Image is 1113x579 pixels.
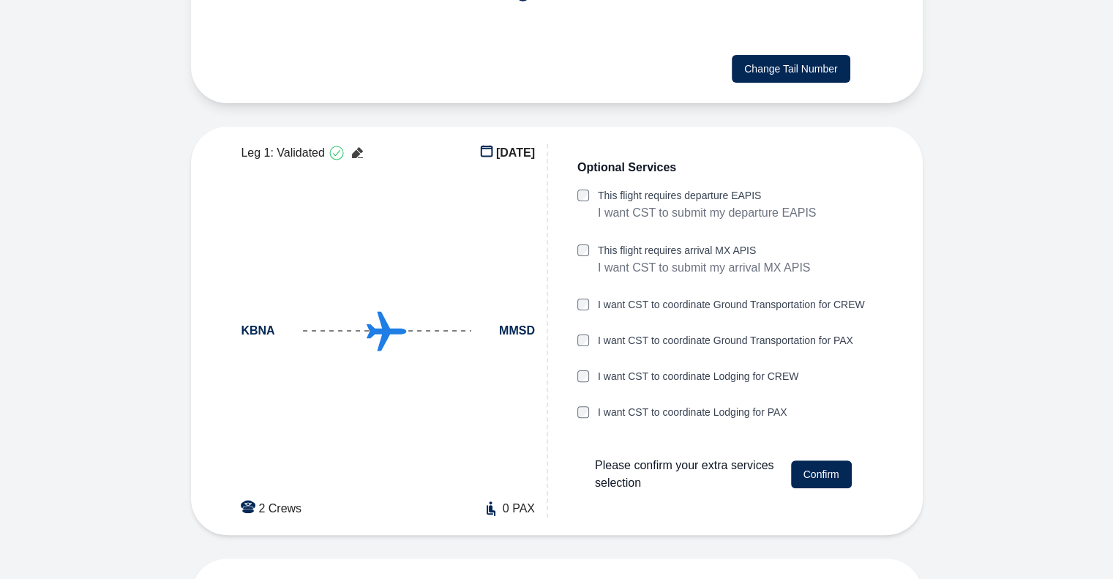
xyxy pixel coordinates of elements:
span: 2 Crews [258,500,301,518]
label: I want CST to coordinate Lodging for PAX [598,405,787,420]
label: I want CST to coordinate Ground Transportation for PAX [598,333,853,348]
label: This flight requires departure EAPIS [598,188,817,203]
span: Optional Services [577,159,676,176]
button: Confirm [791,460,852,488]
span: 0 PAX [503,500,535,518]
p: I want CST to submit my departure EAPIS [598,203,817,223]
span: MMSD [499,322,535,340]
label: I want CST to coordinate Ground Transportation for CREW [598,297,865,313]
label: I want CST to coordinate Lodging for CREW [598,369,798,384]
label: This flight requires arrival MX APIS [598,243,810,258]
span: Leg 1: Validated [241,144,324,162]
button: Change Tail Number [732,55,850,83]
span: Please confirm your extra services selection [595,457,779,492]
p: I want CST to submit my arrival MX APIS [598,258,810,277]
span: KBNA [241,322,274,340]
span: [DATE] [496,144,535,162]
